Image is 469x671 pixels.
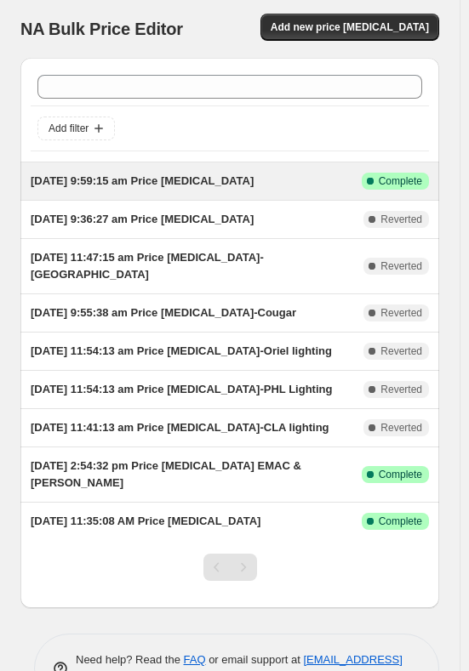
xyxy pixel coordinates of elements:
[49,122,89,135] span: Add filter
[31,515,260,527] span: [DATE] 11:35:08 AM Price [MEDICAL_DATA]
[203,554,257,581] nav: Pagination
[31,213,254,225] span: [DATE] 9:36:27 am Price [MEDICAL_DATA]
[260,14,439,41] button: Add new price [MEDICAL_DATA]
[76,653,184,666] span: Need help? Read the
[206,653,304,666] span: or email support at
[31,306,296,319] span: [DATE] 9:55:38 am Price [MEDICAL_DATA]-Cougar
[31,174,254,187] span: [DATE] 9:59:15 am Price [MEDICAL_DATA]
[380,383,422,396] span: Reverted
[380,344,422,358] span: Reverted
[37,117,115,140] button: Add filter
[380,259,422,273] span: Reverted
[20,20,183,38] span: NA Bulk Price Editor
[379,174,422,188] span: Complete
[31,383,332,395] span: [DATE] 11:54:13 am Price [MEDICAL_DATA]-PHL Lighting
[31,459,301,489] span: [DATE] 2:54:32 pm Price [MEDICAL_DATA] EMAC & [PERSON_NAME]
[380,421,422,435] span: Reverted
[271,20,429,34] span: Add new price [MEDICAL_DATA]
[31,251,264,281] span: [DATE] 11:47:15 am Price [MEDICAL_DATA]-[GEOGRAPHIC_DATA]
[31,421,329,434] span: [DATE] 11:41:13 am Price [MEDICAL_DATA]-CLA lighting
[184,653,206,666] a: FAQ
[31,344,332,357] span: [DATE] 11:54:13 am Price [MEDICAL_DATA]-Oriel lighting
[379,468,422,481] span: Complete
[380,306,422,320] span: Reverted
[379,515,422,528] span: Complete
[380,213,422,226] span: Reverted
